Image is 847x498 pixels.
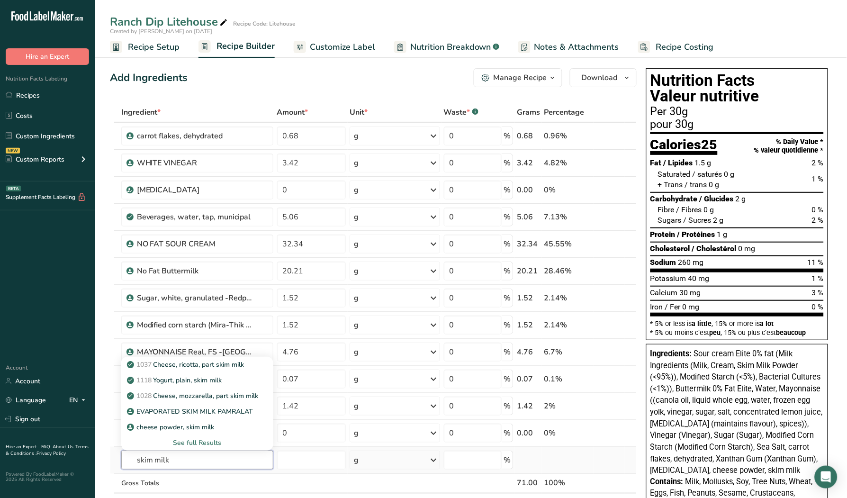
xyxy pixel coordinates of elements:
div: g [354,157,359,169]
div: 1.52 [517,319,540,331]
span: Amount [277,107,308,118]
div: EN [69,395,89,406]
span: a lot [760,320,774,327]
span: Nutrition Breakdown [410,41,491,54]
span: Sodium [650,258,676,267]
div: 1.42 [517,400,540,412]
div: 1.52 [517,292,540,304]
div: % Daily Value * % valeur quotidienne * [754,138,824,154]
a: Nutrition Breakdown [394,36,499,58]
div: BETA [6,186,21,191]
span: 1028 [136,391,152,400]
span: 2 % [812,158,824,167]
div: pour 30g [650,119,824,130]
div: Recipe Code: Litehouse [233,19,296,28]
span: 0 g [709,180,720,189]
section: * 5% or less is , 15% or more is [650,317,824,336]
span: 0 mg [683,302,700,311]
span: Created by [PERSON_NAME] on [DATE] [110,27,212,35]
span: Ingredients: [650,349,692,358]
span: 2 g [713,216,724,225]
span: 1 g [717,230,728,239]
div: Sugar, white, granulated -Redpath [137,292,255,304]
div: 2% [544,400,592,412]
div: carrot flakes, dehydrated [137,130,255,142]
div: Per 30g [650,106,824,118]
span: Ingredient [121,107,161,118]
div: 4.82% [544,157,592,169]
span: a little [692,320,712,327]
a: 1037Cheese, ricotta, part skim milk [121,357,273,372]
span: Protein [650,230,676,239]
span: / Fer [665,302,681,311]
div: g [354,373,359,385]
div: Waste [444,107,478,118]
p: cheese powder, skim milk [129,422,215,432]
div: See full Results [121,435,273,451]
span: / Sucres [684,216,712,225]
div: Modified corn starch (Mira-Thik 603) [137,319,255,331]
div: [MEDICAL_DATA] [137,184,255,196]
span: / Glucides [700,194,734,203]
span: Calcium [650,288,678,297]
span: Cholesterol [650,244,690,253]
span: beaucoup [776,329,806,336]
div: NO FAT SOUR CREAM [137,238,255,250]
div: WHITE VINEGAR [137,157,255,169]
span: 1.5 g [695,158,712,167]
a: Terms & Conditions . [6,444,89,457]
a: cheese powder, skim milk [121,419,273,435]
span: Grams [517,107,540,118]
div: g [354,292,359,304]
div: 2.14% [544,319,592,331]
div: 71.00 [517,478,540,489]
button: Manage Recipe [474,68,562,87]
span: Sour cream Elite 0% fat (Milk Ingredients (Milk, Cream, Skim Milk Powder (<95%)), Modified Starch... [650,349,823,475]
div: 0% [544,184,592,196]
div: See full Results [129,438,266,448]
div: 0% [544,427,592,439]
div: 0.96% [544,130,592,142]
span: Carbohydrate [650,194,698,203]
a: Notes & Attachments [518,36,619,58]
div: g [354,184,359,196]
div: Custom Reports [6,154,64,164]
span: Recipe Builder [216,40,275,53]
div: 0.00 [517,427,540,439]
span: Fibre [658,205,675,214]
span: 0 mg [739,244,756,253]
p: Cheese, ricotta, part skim milk [129,360,244,370]
span: Contains: [650,478,684,487]
span: Iron [650,302,663,311]
span: 0 g [724,170,735,179]
span: 2 g [736,194,746,203]
span: Unit [350,107,368,118]
span: Recipe Costing [656,41,714,54]
span: peu [710,329,721,336]
div: 0.1% [544,373,592,385]
span: Saturated [658,170,691,179]
div: 100% [544,478,592,489]
span: 2 % [812,216,824,225]
span: / Lipides [664,158,693,167]
div: g [354,211,359,223]
div: 0.07 [517,373,540,385]
p: Yogurt, plain, skim milk [129,375,222,385]
div: g [354,265,359,277]
span: 1037 [136,360,152,369]
div: g [354,319,359,331]
div: g [354,130,359,142]
span: Download [582,72,618,83]
input: Add Ingredient [121,451,273,470]
span: Potassium [650,274,686,283]
div: Open Intercom Messenger [815,466,838,489]
div: * 5% ou moins c’est , 15% ou plus c’est [650,329,824,336]
a: Language [6,392,46,408]
span: / Protéines [677,230,715,239]
button: Hire an Expert [6,48,89,65]
span: / Cholestérol [692,244,737,253]
a: Recipe Costing [638,36,714,58]
span: / Fibres [676,205,702,214]
span: 1 % [812,174,824,183]
span: Recipe Setup [128,41,180,54]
